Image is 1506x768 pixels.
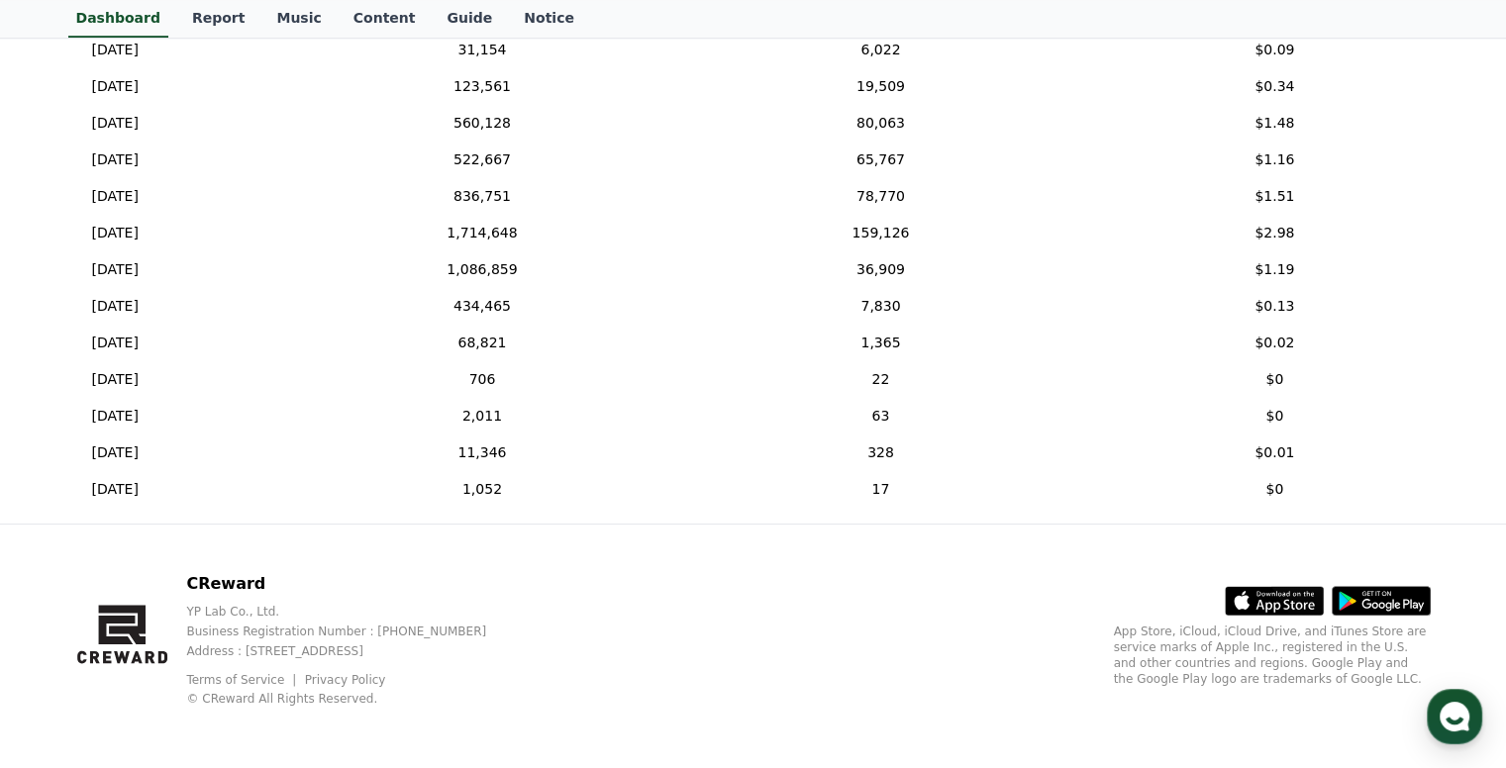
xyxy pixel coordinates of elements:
[186,604,518,620] p: YP Lab Co., Ltd.
[92,76,139,97] p: [DATE]
[1119,361,1430,398] td: $0
[643,142,1119,178] td: 65,767
[643,32,1119,68] td: 6,022
[92,149,139,170] p: [DATE]
[643,434,1119,471] td: 328
[164,634,223,650] span: Messages
[1119,288,1430,325] td: $0.13
[92,333,139,353] p: [DATE]
[1114,624,1431,687] p: App Store, iCloud, iCloud Drive, and iTunes Store are service marks of Apple Inc., registered in ...
[92,223,139,243] p: [DATE]
[293,633,342,649] span: Settings
[1119,178,1430,215] td: $1.51
[186,624,518,639] p: Business Registration Number : [PHONE_NUMBER]
[322,288,643,325] td: 434,465
[322,105,643,142] td: 560,128
[643,215,1119,251] td: 159,126
[1119,471,1430,508] td: $0
[1119,32,1430,68] td: $0.09
[255,604,380,653] a: Settings
[6,604,131,653] a: Home
[305,673,386,687] a: Privacy Policy
[186,691,518,707] p: © CReward All Rights Reserved.
[186,673,299,687] a: Terms of Service
[322,398,643,434] td: 2,011
[1119,215,1430,251] td: $2.98
[322,178,643,215] td: 836,751
[643,105,1119,142] td: 80,063
[322,68,643,105] td: 123,561
[643,325,1119,361] td: 1,365
[1119,68,1430,105] td: $0.34
[186,643,518,659] p: Address : [STREET_ADDRESS]
[322,215,643,251] td: 1,714,648
[186,572,518,596] p: CReward
[1119,434,1430,471] td: $0.01
[92,442,139,463] p: [DATE]
[92,369,139,390] p: [DATE]
[92,40,139,60] p: [DATE]
[92,186,139,207] p: [DATE]
[131,604,255,653] a: Messages
[92,259,139,280] p: [DATE]
[1119,105,1430,142] td: $1.48
[92,479,139,500] p: [DATE]
[1119,251,1430,288] td: $1.19
[322,32,643,68] td: 31,154
[92,296,139,317] p: [DATE]
[322,434,643,471] td: 11,346
[322,361,643,398] td: 706
[1119,142,1430,178] td: $1.16
[322,251,643,288] td: 1,086,859
[643,288,1119,325] td: 7,830
[643,398,1119,434] td: 63
[322,325,643,361] td: 68,821
[92,406,139,427] p: [DATE]
[322,471,643,508] td: 1,052
[643,251,1119,288] td: 36,909
[1119,398,1430,434] td: $0
[1119,325,1430,361] td: $0.02
[643,178,1119,215] td: 78,770
[92,113,139,134] p: [DATE]
[643,471,1119,508] td: 17
[50,633,85,649] span: Home
[643,68,1119,105] td: 19,509
[322,142,643,178] td: 522,667
[643,361,1119,398] td: 22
